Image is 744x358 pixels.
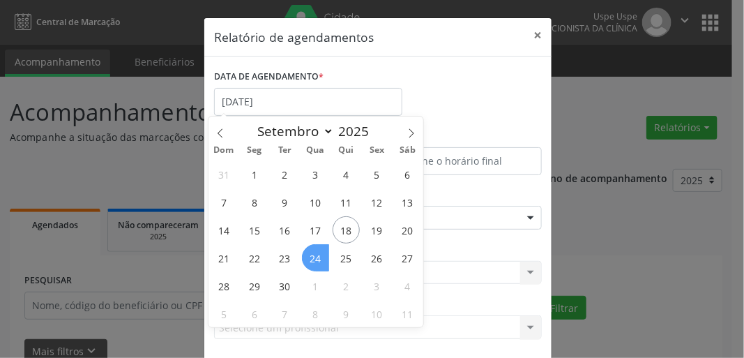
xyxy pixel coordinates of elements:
span: Outubro 8, 2025 [302,300,329,327]
span: Outubro 5, 2025 [210,300,237,327]
label: DATA DE AGENDAMENTO [214,66,324,88]
span: Outubro 7, 2025 [271,300,298,327]
span: Agosto 31, 2025 [210,161,237,188]
span: Setembro 1, 2025 [241,161,268,188]
span: Setembro 18, 2025 [333,216,360,244]
span: Seg [239,146,270,155]
span: Setembro 16, 2025 [271,216,298,244]
span: Setembro 6, 2025 [394,161,421,188]
span: Setembro 19, 2025 [363,216,390,244]
span: Setembro 12, 2025 [363,188,390,216]
span: Setembro 17, 2025 [302,216,329,244]
label: ATÉ [381,126,542,147]
span: Setembro 15, 2025 [241,216,268,244]
span: Setembro 23, 2025 [271,244,298,271]
span: Setembro 26, 2025 [363,244,390,271]
select: Month [251,121,335,141]
h5: Relatório de agendamentos [214,28,374,46]
span: Outubro 3, 2025 [363,272,390,299]
span: Setembro 24, 2025 [302,244,329,271]
span: Setembro 14, 2025 [210,216,237,244]
span: Setembro 29, 2025 [241,272,268,299]
input: Year [334,122,380,140]
span: Setembro 7, 2025 [210,188,237,216]
span: Setembro 2, 2025 [271,161,298,188]
span: Dom [208,146,239,155]
span: Setembro 21, 2025 [210,244,237,271]
span: Setembro 22, 2025 [241,244,268,271]
span: Setembro 30, 2025 [271,272,298,299]
span: Setembro 11, 2025 [333,188,360,216]
span: Outubro 1, 2025 [302,272,329,299]
span: Qua [301,146,331,155]
span: Setembro 9, 2025 [271,188,298,216]
span: Setembro 20, 2025 [394,216,421,244]
span: Outubro 9, 2025 [333,300,360,327]
input: Selecione uma data ou intervalo [214,88,402,116]
span: Setembro 13, 2025 [394,188,421,216]
span: Sex [362,146,393,155]
span: Outubro 10, 2025 [363,300,390,327]
span: Setembro 28, 2025 [210,272,237,299]
span: Setembro 5, 2025 [363,161,390,188]
span: Outubro 11, 2025 [394,300,421,327]
span: Setembro 27, 2025 [394,244,421,271]
span: Sáb [393,146,423,155]
span: Outubro 4, 2025 [394,272,421,299]
span: Setembro 3, 2025 [302,161,329,188]
span: Setembro 8, 2025 [241,188,268,216]
span: Ter [270,146,301,155]
span: Qui [331,146,362,155]
span: Setembro 25, 2025 [333,244,360,271]
input: Selecione o horário final [381,147,542,175]
span: Outubro 6, 2025 [241,300,268,327]
span: Setembro 4, 2025 [333,161,360,188]
span: Setembro 10, 2025 [302,188,329,216]
span: Outubro 2, 2025 [333,272,360,299]
button: Close [524,18,552,52]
